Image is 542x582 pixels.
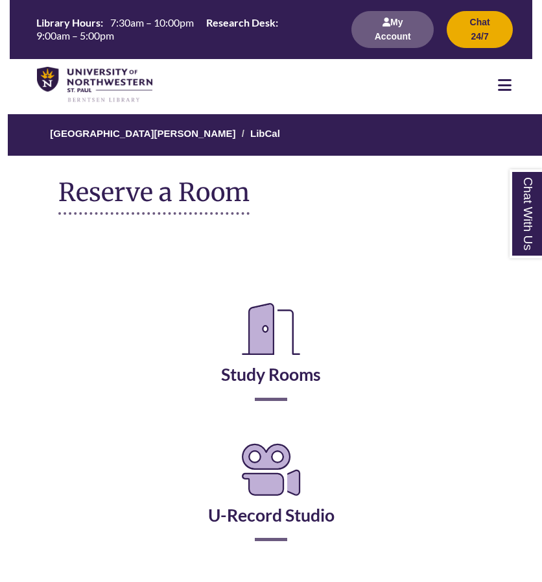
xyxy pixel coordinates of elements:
[31,16,336,42] table: Hours Today
[31,16,336,43] a: Hours Today
[221,332,321,385] a: Study Rooms
[31,16,105,30] th: Library Hours:
[37,67,152,103] img: UNWSP Library Logo
[110,16,194,29] span: 7:30am – 10:00pm
[58,114,483,156] nav: Breadcrumb
[447,11,513,48] button: Chat 24/7
[351,30,434,42] a: My Account
[208,472,335,526] a: U-Record Studio
[36,29,114,42] span: 9:00am – 5:00pm
[351,11,434,48] button: My Account
[447,30,513,42] a: Chat 24/7
[50,128,235,139] a: [GEOGRAPHIC_DATA][PERSON_NAME]
[58,178,250,215] h1: Reserve a Room
[250,128,280,139] a: LibCal
[201,16,280,30] th: Research Desk:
